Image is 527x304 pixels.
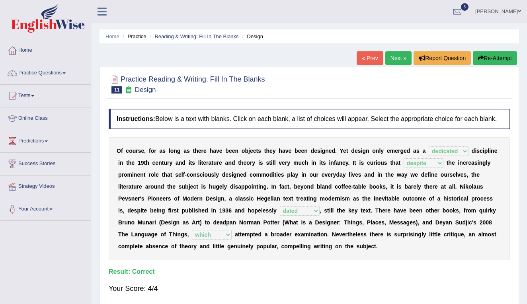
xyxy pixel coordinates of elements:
[225,160,228,166] b: a
[232,148,235,154] b: e
[151,148,154,154] b: o
[246,160,250,166] b: o
[121,33,146,40] li: Practice
[390,171,394,178] b: e
[349,171,350,178] b: l
[329,148,332,154] b: e
[298,148,301,154] b: e
[204,171,208,178] b: o
[129,148,133,154] b: o
[269,160,271,166] b: t
[136,148,138,154] b: r
[358,171,361,178] b: s
[256,171,261,178] b: m
[213,160,217,166] b: u
[203,171,205,178] b: i
[0,198,91,218] a: Your Account
[390,148,395,154] b: m
[261,171,266,178] b: m
[293,160,298,166] b: m
[149,148,151,154] b: f
[217,160,219,166] b: r
[328,171,331,178] b: e
[404,148,407,154] b: e
[367,171,371,178] b: n
[128,160,132,166] b: h
[282,148,285,154] b: a
[340,148,344,154] b: Y
[448,160,452,166] b: h
[392,160,396,166] b: h
[151,171,154,178] b: o
[320,148,322,154] b: i
[197,171,200,178] b: s
[144,171,146,178] b: t
[323,160,326,166] b: s
[203,148,207,154] b: e
[335,148,337,154] b: .
[244,160,247,166] b: e
[0,107,91,127] a: Online Class
[137,171,140,178] b: e
[313,160,316,166] b: n
[144,148,146,154] b: ,
[330,160,334,166] b: n
[287,160,290,166] b: y
[313,171,316,178] b: u
[463,160,466,166] b: c
[287,171,291,178] b: p
[141,160,144,166] b: 9
[269,171,273,178] b: d
[359,160,361,166] b: i
[361,160,364,166] b: s
[345,160,348,166] b: y
[200,160,201,166] b: i
[285,160,287,166] b: r
[208,171,211,178] b: u
[201,148,203,154] b: r
[211,171,215,178] b: s
[170,148,174,154] b: o
[203,160,206,166] b: e
[468,160,471,166] b: e
[400,148,404,154] b: g
[183,171,185,178] b: f
[201,160,203,166] b: t
[271,160,273,166] b: i
[209,160,212,166] b: a
[206,160,208,166] b: r
[367,160,370,166] b: c
[336,160,339,166] b: a
[317,148,320,154] b: s
[118,171,122,178] b: p
[395,148,398,154] b: e
[264,148,266,154] b: t
[190,160,192,166] b: t
[302,160,305,166] b: c
[118,160,120,166] b: i
[219,160,222,166] b: e
[0,175,91,195] a: Strategy Videos
[273,148,276,154] b: y
[190,171,193,178] b: o
[155,160,158,166] b: e
[285,148,289,154] b: v
[192,160,195,166] b: s
[278,171,281,178] b: e
[179,160,182,166] b: n
[162,160,164,166] b: t
[370,160,374,166] b: u
[305,160,308,166] b: h
[354,160,356,166] b: t
[361,148,363,154] b: i
[390,160,392,166] b: t
[121,171,123,178] b: r
[134,171,137,178] b: n
[351,148,355,154] b: d
[416,148,420,154] b: s
[398,148,400,154] b: r
[144,160,146,166] b: t
[276,171,278,178] b: i
[373,160,375,166] b: r
[124,171,127,178] b: o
